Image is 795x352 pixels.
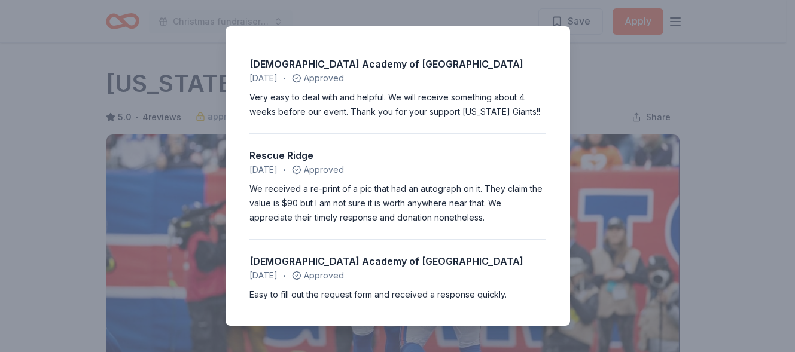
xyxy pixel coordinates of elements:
[249,90,546,119] div: Very easy to deal with and helpful. We will receive something about 4 weeks before our event. Tha...
[249,254,546,268] div: [DEMOGRAPHIC_DATA] Academy of [GEOGRAPHIC_DATA]
[249,57,546,71] div: [DEMOGRAPHIC_DATA] Academy of [GEOGRAPHIC_DATA]
[249,268,278,283] span: [DATE]
[249,163,278,177] span: [DATE]
[283,74,286,83] span: •
[249,71,546,85] div: Approved
[283,165,286,175] span: •
[249,71,278,85] span: [DATE]
[249,287,546,302] div: Easy to fill out the request form and received a response quickly.
[249,163,546,177] div: Approved
[249,268,546,283] div: Approved
[249,182,546,225] div: We received a re-print of a pic that had an autograph on it. They claim the value is $90 but I am...
[249,148,546,163] div: Rescue Ridge
[283,271,286,280] span: •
